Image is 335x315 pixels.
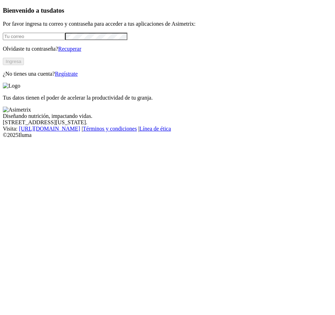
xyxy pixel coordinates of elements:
[3,113,332,119] div: Diseñando nutrición, impactando vidas.
[19,126,80,132] a: [URL][DOMAIN_NAME]
[55,71,78,77] a: Regístrate
[83,126,137,132] a: Términos y condiciones
[3,33,65,40] input: Tu correo
[3,71,332,77] p: ¿No tienes una cuenta?
[3,95,332,101] p: Tus datos tienen el poder de acelerar la productividad de tu granja.
[3,46,332,52] p: Olvidaste tu contraseña?
[49,7,64,14] span: datos
[3,58,24,65] button: Ingresa
[3,83,20,89] img: Logo
[3,21,332,27] p: Por favor ingresa tu correo y contraseña para acceder a tus aplicaciones de Asimetrix:
[3,132,332,138] div: © 2025 Iluma
[58,46,81,52] a: Recuperar
[3,119,332,126] div: [STREET_ADDRESS][US_STATE].
[3,7,332,14] h3: Bienvenido a tus
[3,126,332,132] div: Visita : | |
[139,126,171,132] a: Línea de ética
[3,107,31,113] img: Asimetrix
